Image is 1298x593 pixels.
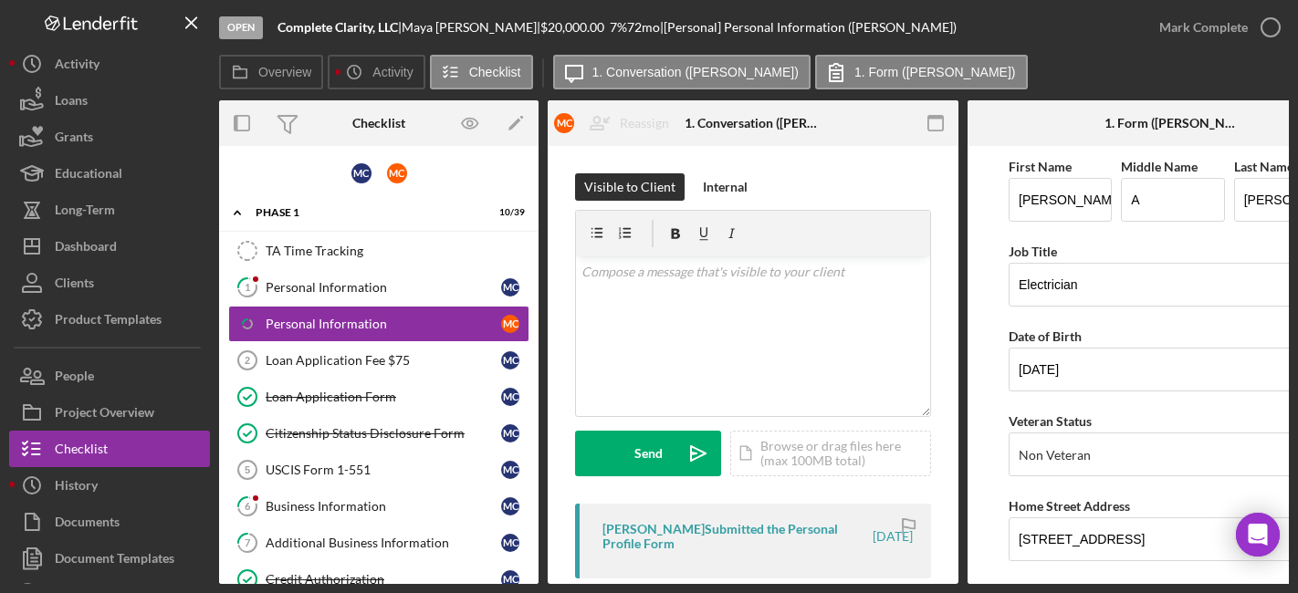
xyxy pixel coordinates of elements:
[55,46,99,87] div: Activity
[610,20,627,35] div: 7 %
[228,306,529,342] a: Personal InformationMC
[245,464,250,475] tspan: 5
[501,315,519,333] div: M C
[9,119,210,155] button: Grants
[602,522,870,551] div: [PERSON_NAME] Submitted the Personal Profile Form
[228,379,529,415] a: Loan Application FormMC
[245,355,250,366] tspan: 2
[592,65,799,79] label: 1. Conversation ([PERSON_NAME])
[1009,498,1130,514] label: Home Street Address
[9,155,210,192] button: Educational
[402,20,540,35] div: Maya [PERSON_NAME] |
[55,431,108,472] div: Checklist
[228,342,529,379] a: 2Loan Application Fee $75MC
[685,116,822,130] div: 1. Conversation ([PERSON_NAME])
[9,431,210,467] button: Checklist
[501,461,519,479] div: M C
[372,65,413,79] label: Activity
[1234,159,1293,174] label: Last Name
[540,20,610,35] div: $20,000.00
[256,207,479,218] div: Phase 1
[55,540,174,581] div: Document Templates
[266,499,501,514] div: Business Information
[55,119,93,160] div: Grants
[219,16,263,39] div: Open
[1019,448,1091,463] div: Non Veteran
[627,20,660,35] div: 72 mo
[228,452,529,488] a: 5USCIS Form 1-551MC
[9,504,210,540] button: Documents
[620,105,669,141] div: Reassign
[501,497,519,515] div: M C
[266,353,501,368] div: Loan Application Fee $75
[501,570,519,588] div: M C
[55,301,162,342] div: Product Templates
[219,55,323,89] button: Overview
[1121,159,1198,174] label: Middle Name
[584,173,675,201] div: Visible to Client
[575,173,685,201] button: Visible to Client
[258,65,311,79] label: Overview
[9,192,210,228] button: Long-Term
[501,534,519,552] div: M C
[469,65,521,79] label: Checklist
[266,280,501,295] div: Personal Information
[266,463,501,477] div: USCIS Form 1-551
[501,278,519,296] div: M C
[9,540,210,577] button: Document Templates
[553,55,811,89] button: 1. Conversation ([PERSON_NAME])
[55,265,94,306] div: Clients
[55,394,154,435] div: Project Overview
[501,351,519,369] div: M C
[245,500,251,512] tspan: 6
[492,207,525,218] div: 10 / 39
[228,525,529,561] a: 7Additional Business InformationMC
[1236,513,1280,557] div: Open Intercom Messenger
[351,163,372,183] div: M C
[1159,9,1248,46] div: Mark Complete
[554,113,574,133] div: M C
[266,536,501,550] div: Additional Business Information
[228,415,529,452] a: Citizenship Status Disclosure FormMC
[660,20,957,35] div: | [Personal] Personal Information ([PERSON_NAME])
[1141,9,1289,46] button: Mark Complete
[9,82,210,119] button: Loans
[228,233,529,269] a: TA Time Tracking
[277,20,402,35] div: |
[266,390,501,404] div: Loan Application Form
[245,536,251,548] tspan: 7
[9,46,210,82] button: Activity
[1009,328,1082,344] label: Date of Birth
[266,426,501,441] div: Citizenship Status Disclosure Form
[9,394,210,431] a: Project Overview
[228,269,529,306] a: 1Personal InformationMC
[352,116,405,130] div: Checklist
[1104,116,1241,130] div: 1. Form ([PERSON_NAME])
[430,55,533,89] button: Checklist
[55,228,117,269] div: Dashboard
[9,467,210,504] button: History
[501,424,519,442] div: M C
[9,265,210,301] a: Clients
[815,55,1028,89] button: 1. Form ([PERSON_NAME])
[266,317,501,331] div: Personal Information
[9,358,210,394] button: People
[266,572,501,587] div: Credit Authorization
[328,55,424,89] button: Activity
[501,388,519,406] div: M C
[1009,244,1057,259] label: Job Title
[1009,159,1072,174] label: First Name
[703,173,748,201] div: Internal
[9,228,210,265] button: Dashboard
[9,301,210,338] button: Product Templates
